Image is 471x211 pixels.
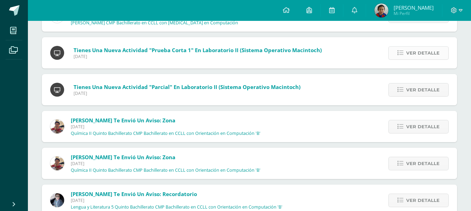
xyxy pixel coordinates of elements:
span: [DATE] [74,54,322,59]
span: Tienes una nueva actividad "Parcial" En Laboratorio II (Sistema Operativo Macintoch) [74,83,301,90]
span: Ver detalle [406,83,440,96]
span: Ver detalle [406,120,440,133]
img: 702136d6d401d1cd4ce1c6f6778c2e49.png [50,193,64,207]
span: [DATE] [74,90,301,96]
span: [PERSON_NAME] te envió un aviso: Zona [71,117,175,124]
span: Mi Perfil [394,10,434,16]
span: [PERSON_NAME] te envió un aviso: Recordatorio [71,190,197,197]
span: Tienes una nueva actividad "Prueba Corta 1" En Laboratorio II (Sistema Operativo Macintoch) [74,47,322,54]
img: 4014a24e9118108b1be9ec52714784d9.png [374,3,388,17]
img: cb93aa548b99414539690fcffb7d5efd.png [50,120,64,133]
span: [PERSON_NAME] te envió un aviso: Zona [71,154,175,161]
p: [PERSON_NAME] CMP Bachillerato en CCLL con [MEDICAL_DATA] en Computación [71,20,238,26]
span: [PERSON_NAME] [394,4,434,11]
p: Química II Quinto Bachillerato CMP Bachillerato en CCLL con Orientación en Computación 'B' [71,168,260,173]
span: [DATE] [71,197,282,203]
span: Ver detalle [406,157,440,170]
span: [DATE] [71,124,260,130]
span: Ver detalle [406,194,440,207]
span: [DATE] [71,161,260,167]
p: Lengua y Literatura 5 Quinto Bachillerato CMP Bachillerato en CCLL con Orientación en Computación... [71,204,282,210]
p: Química II Quinto Bachillerato CMP Bachillerato en CCLL con Orientación en Computación 'B' [71,131,260,136]
span: Ver detalle [406,47,440,59]
img: cb93aa548b99414539690fcffb7d5efd.png [50,156,64,170]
